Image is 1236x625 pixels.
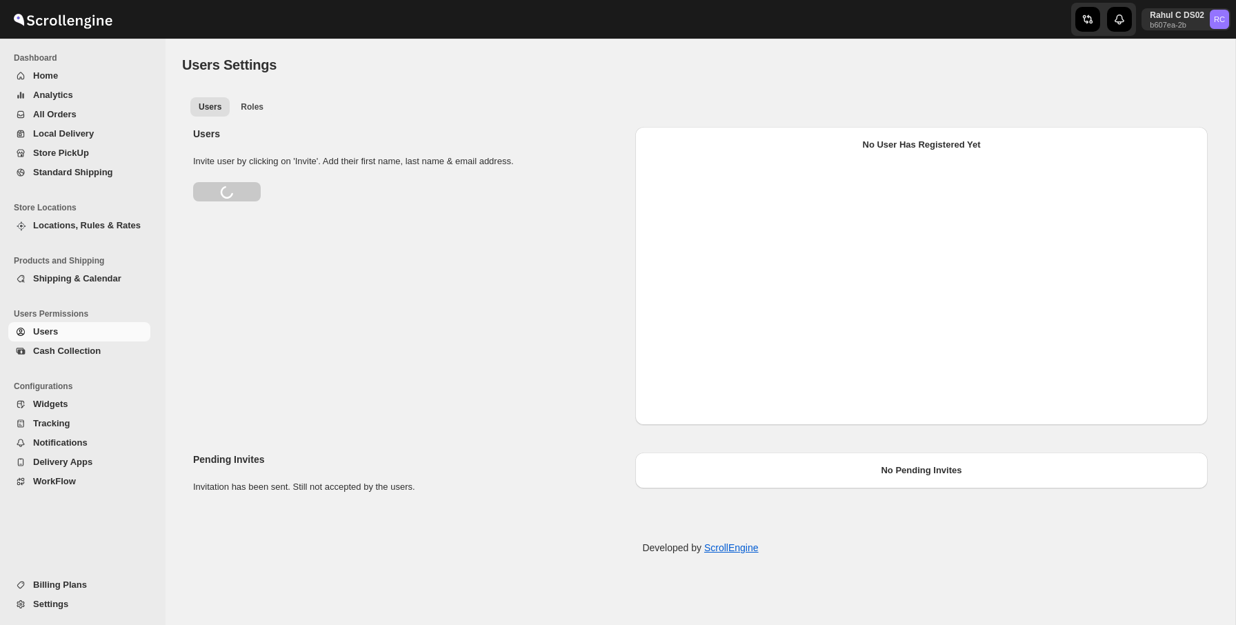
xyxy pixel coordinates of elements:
[8,341,150,361] button: Cash Collection
[193,480,624,494] p: Invitation has been sent. Still not accepted by the users.
[8,216,150,235] button: Locations, Rules & Rates
[1142,8,1230,30] button: User menu
[1210,10,1229,29] span: Rahul C DS02
[33,109,77,119] span: All Orders
[33,579,87,590] span: Billing Plans
[8,433,150,453] button: Notifications
[193,127,624,141] h2: Users
[1150,21,1204,29] p: b607ea-2b
[704,542,759,553] a: ScrollEngine
[199,101,221,112] span: Users
[8,86,150,105] button: Analytics
[14,52,156,63] span: Dashboard
[8,395,150,414] button: Widgets
[8,269,150,288] button: Shipping & Calendar
[182,121,1219,513] div: All customers
[14,255,156,266] span: Products and Shipping
[33,326,58,337] span: Users
[33,437,88,448] span: Notifications
[646,464,1197,477] div: No Pending Invites
[33,457,92,467] span: Delivery Apps
[8,472,150,491] button: WorkFlow
[33,418,70,428] span: Tracking
[33,476,76,486] span: WorkFlow
[8,595,150,614] button: Settings
[33,70,58,81] span: Home
[241,101,263,112] span: Roles
[8,105,150,124] button: All Orders
[33,346,101,356] span: Cash Collection
[646,138,1197,152] div: No User Has Registered Yet
[182,57,277,72] span: Users Settings
[642,541,758,555] p: Developed by
[33,148,89,158] span: Store PickUp
[8,322,150,341] button: Users
[190,97,230,117] button: All customers
[14,308,156,319] span: Users Permissions
[193,155,624,168] p: Invite user by clicking on 'Invite'. Add their first name, last name & email address.
[14,202,156,213] span: Store Locations
[8,575,150,595] button: Billing Plans
[33,599,68,609] span: Settings
[8,414,150,433] button: Tracking
[8,453,150,472] button: Delivery Apps
[11,2,114,37] img: ScrollEngine
[33,167,113,177] span: Standard Shipping
[14,381,156,392] span: Configurations
[8,66,150,86] button: Home
[33,90,73,100] span: Analytics
[193,453,624,466] h2: Pending Invites
[33,273,121,284] span: Shipping & Calendar
[33,128,94,139] span: Local Delivery
[33,220,141,230] span: Locations, Rules & Rates
[33,399,68,409] span: Widgets
[1214,15,1225,23] text: RC
[1150,10,1204,21] p: Rahul C DS02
